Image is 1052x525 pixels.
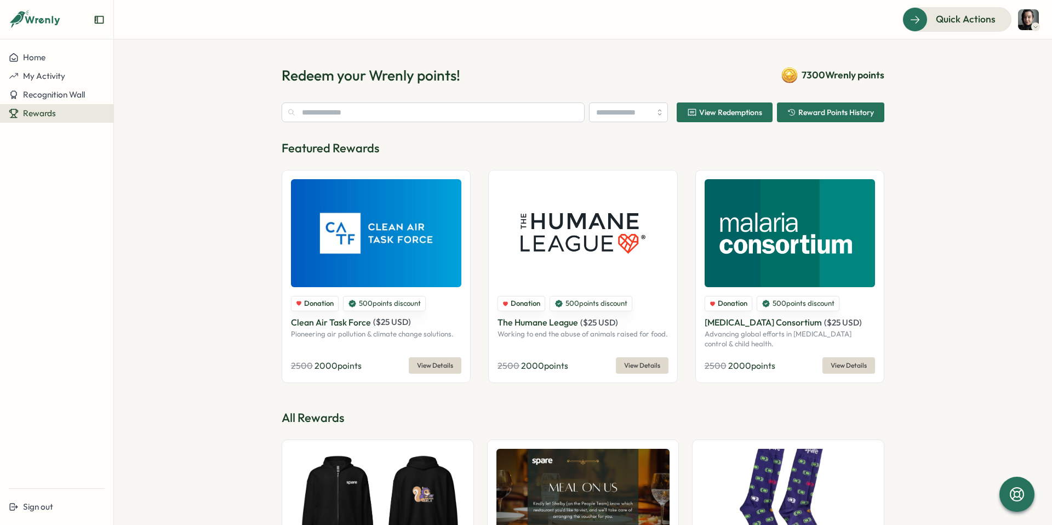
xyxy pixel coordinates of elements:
[373,317,411,327] span: ( $ 25 USD )
[728,360,775,371] span: 2000 points
[699,109,762,116] span: View Redemptions
[23,108,56,118] span: Rewards
[23,52,45,62] span: Home
[498,316,578,329] p: The Humane League
[291,360,313,371] span: 2500
[498,360,519,371] span: 2500
[511,299,540,309] span: Donation
[705,360,727,371] span: 2500
[705,329,875,349] p: Advancing global efforts in [MEDICAL_DATA] control & child health.
[824,317,862,328] span: ( $ 25 USD )
[718,299,747,309] span: Donation
[705,316,822,329] p: [MEDICAL_DATA] Consortium
[580,317,618,328] span: ( $ 25 USD )
[315,360,362,371] span: 2000 points
[498,179,668,287] img: The Humane League
[291,329,461,339] p: Pioneering air pollution & climate change solutions.
[343,296,426,311] div: 500 points discount
[831,358,867,373] span: View Details
[521,360,568,371] span: 2000 points
[23,89,85,100] span: Recognition Wall
[902,7,1011,31] button: Quick Actions
[23,501,53,512] span: Sign out
[23,71,65,81] span: My Activity
[550,296,632,311] div: 500 points discount
[705,179,875,287] img: Malaria Consortium
[282,140,884,157] p: Featured Rewards
[802,68,884,82] span: 7300 Wrenly points
[624,358,660,373] span: View Details
[417,358,453,373] span: View Details
[757,296,839,311] div: 500 points discount
[304,299,334,309] span: Donation
[498,329,668,339] p: Working to end the abuse of animals raised for food.
[798,109,874,116] span: Reward Points History
[677,102,773,122] button: View Redemptions
[777,102,884,122] button: Reward Points History
[282,66,460,85] h1: Redeem your Wrenly points!
[936,12,996,26] span: Quick Actions
[822,357,875,374] button: View Details
[291,316,371,329] p: Clean Air Task Force
[282,409,884,426] p: All Rewards
[1018,9,1039,30] img: Alina Fialho
[94,14,105,25] button: Expand sidebar
[291,179,461,287] img: Clean Air Task Force
[409,357,461,374] button: View Details
[616,357,668,374] button: View Details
